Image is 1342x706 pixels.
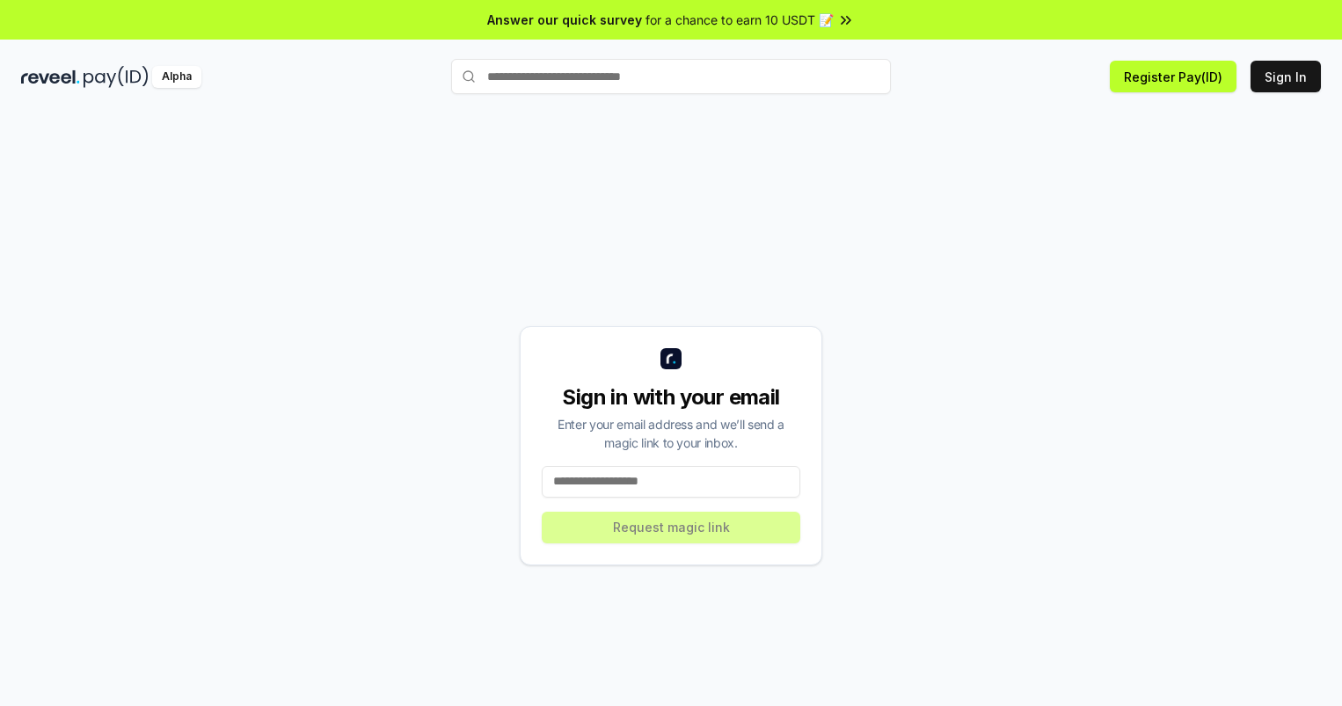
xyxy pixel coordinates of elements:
div: Enter your email address and we’ll send a magic link to your inbox. [542,415,800,452]
div: Sign in with your email [542,383,800,411]
img: logo_small [660,348,682,369]
span: Answer our quick survey [487,11,642,29]
div: Alpha [152,66,201,88]
button: Sign In [1251,61,1321,92]
img: pay_id [84,66,149,88]
button: Register Pay(ID) [1110,61,1236,92]
img: reveel_dark [21,66,80,88]
span: for a chance to earn 10 USDT 📝 [645,11,834,29]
